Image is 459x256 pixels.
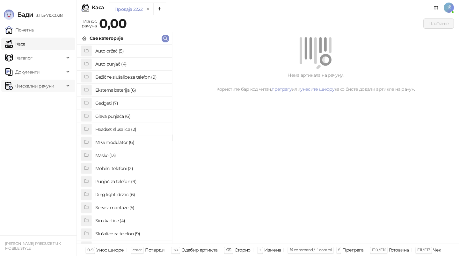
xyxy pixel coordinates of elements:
a: претрагу [272,86,292,92]
img: Logo [4,10,14,20]
h4: Maske (13) [95,150,167,160]
h4: Ring light, drzac (6) [95,189,167,200]
h4: Punjač za telefon (9) [95,176,167,187]
div: Нема артикала на рачуну. Користите бар код читач, или како бисте додали артикле на рачун. [180,72,451,93]
span: 3.11.3-710c028 [33,12,62,18]
a: Документација [431,3,441,13]
span: f [338,247,339,252]
a: Каса [5,38,25,50]
h4: Gedgeti (7) [95,98,167,108]
h4: Headset slusalica (2) [95,124,167,134]
a: унесите шифру [300,86,335,92]
h4: Mobilni telefoni (2) [95,163,167,174]
h4: Auto držač (5) [95,46,167,56]
div: Потврди [145,246,165,254]
span: F10 / F16 [372,247,386,252]
span: 0-9 [87,247,93,252]
div: Чек [433,246,441,254]
div: Каса [92,5,104,10]
span: Фискални рачуни [15,80,54,92]
div: Претрага [342,246,363,254]
button: Плаћање [423,18,454,29]
div: Измена [264,246,281,254]
small: [PERSON_NAME] PREDUZETNIK MOBILE STYLE [5,241,61,251]
div: grid [77,45,172,244]
span: ⌫ [226,247,231,252]
div: Сторно [235,246,251,254]
button: Add tab [153,3,166,15]
div: Одабир артикла [181,246,217,254]
h4: Eksterna baterija (6) [95,85,167,95]
h4: Auto punjač (4) [95,59,167,69]
span: ↑/↓ [173,247,178,252]
span: enter [133,247,142,252]
span: F11 / F17 [417,247,430,252]
div: Износ рачуна [80,17,98,30]
h4: Servis- montaze (5) [95,203,167,213]
span: Бади [17,11,33,18]
strong: 0,00 [99,16,127,31]
div: Готовина [389,246,409,254]
span: Каталог [15,52,33,64]
h4: Staklo za telefon (7) [95,242,167,252]
span: + [259,247,261,252]
h4: Sim kartice (4) [95,216,167,226]
h4: Slušalice za telefon (9) [95,229,167,239]
div: Све категорије [90,35,123,42]
span: ⌘ command / ⌃ control [289,247,332,252]
h4: Glava punjača (6) [95,111,167,121]
div: Продаја 2222 [114,6,142,13]
a: Почетна [5,24,34,36]
button: remove [144,6,152,12]
h4: Bežične slušalice za telefon (9) [95,72,167,82]
h4: MP3 modulator (6) [95,137,167,147]
span: JŠ [444,3,454,13]
div: Унос шифре [96,246,124,254]
span: Документи [15,66,40,78]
